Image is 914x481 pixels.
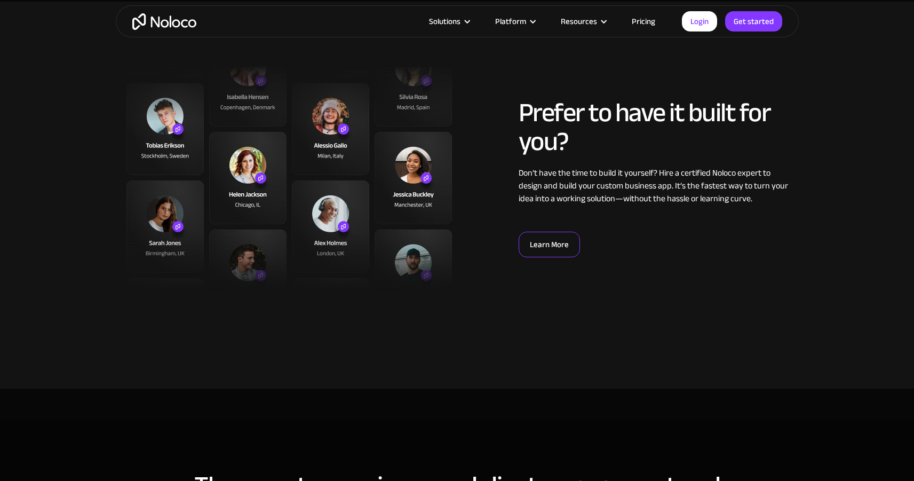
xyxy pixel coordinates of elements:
[132,13,196,30] a: home
[519,167,788,205] div: Don’t have the time to build it yourself? Hire a certified Noloco expert to design and build your...
[429,14,460,28] div: Solutions
[519,232,580,257] a: Learn More
[682,11,717,31] a: Login
[547,14,618,28] div: Resources
[519,98,788,156] h2: Prefer to have it built for you?
[618,14,669,28] a: Pricing
[416,14,482,28] div: Solutions
[482,14,547,28] div: Platform
[725,11,782,31] a: Get started
[495,14,526,28] div: Platform
[561,14,597,28] div: Resources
